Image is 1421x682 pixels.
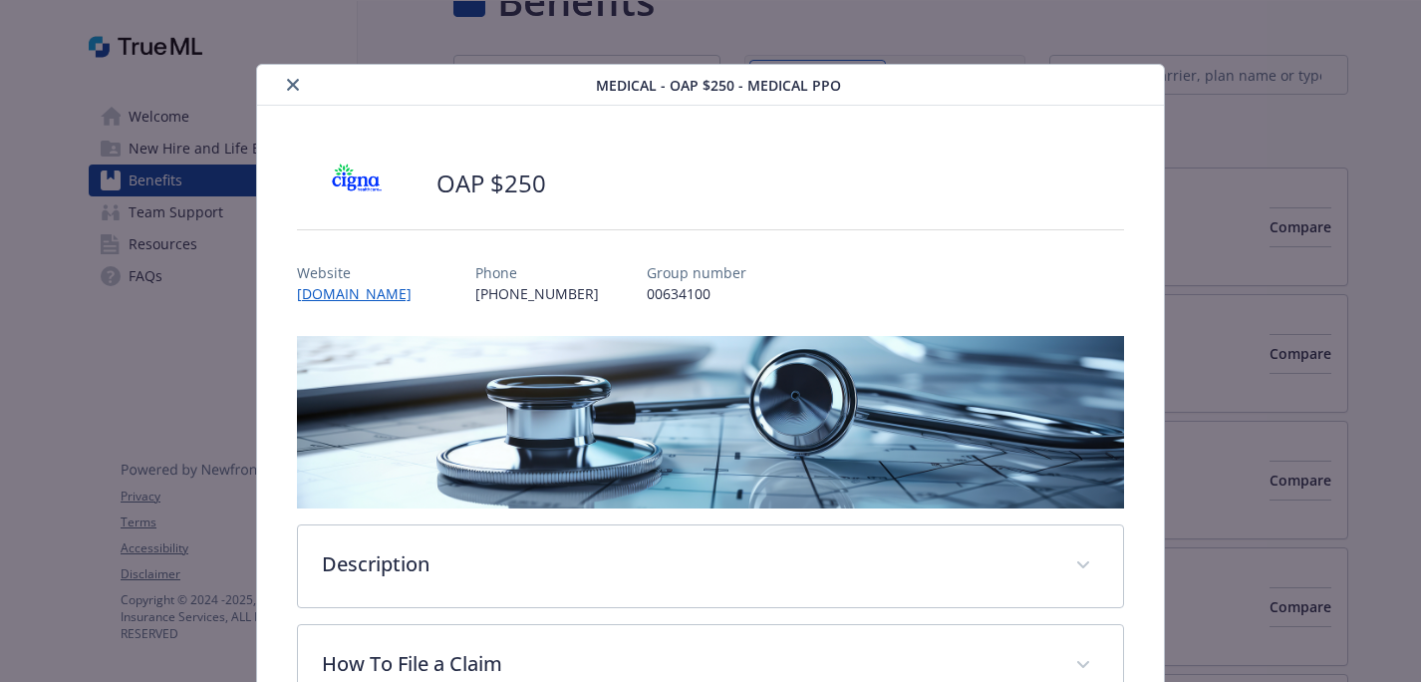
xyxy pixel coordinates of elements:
[322,549,1052,579] p: Description
[647,262,746,283] p: Group number
[475,283,599,304] p: [PHONE_NUMBER]
[436,167,546,200] h2: OAP $250
[647,283,746,304] p: 00634100
[297,262,427,283] p: Website
[297,284,427,303] a: [DOMAIN_NAME]
[297,336,1125,509] img: banner
[596,75,841,96] span: Medical - OAP $250 - Medical PPO
[297,154,417,213] img: CIGNA
[322,649,1052,679] p: How To File a Claim
[281,73,305,97] button: close
[475,262,599,283] p: Phone
[298,525,1124,607] div: Description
